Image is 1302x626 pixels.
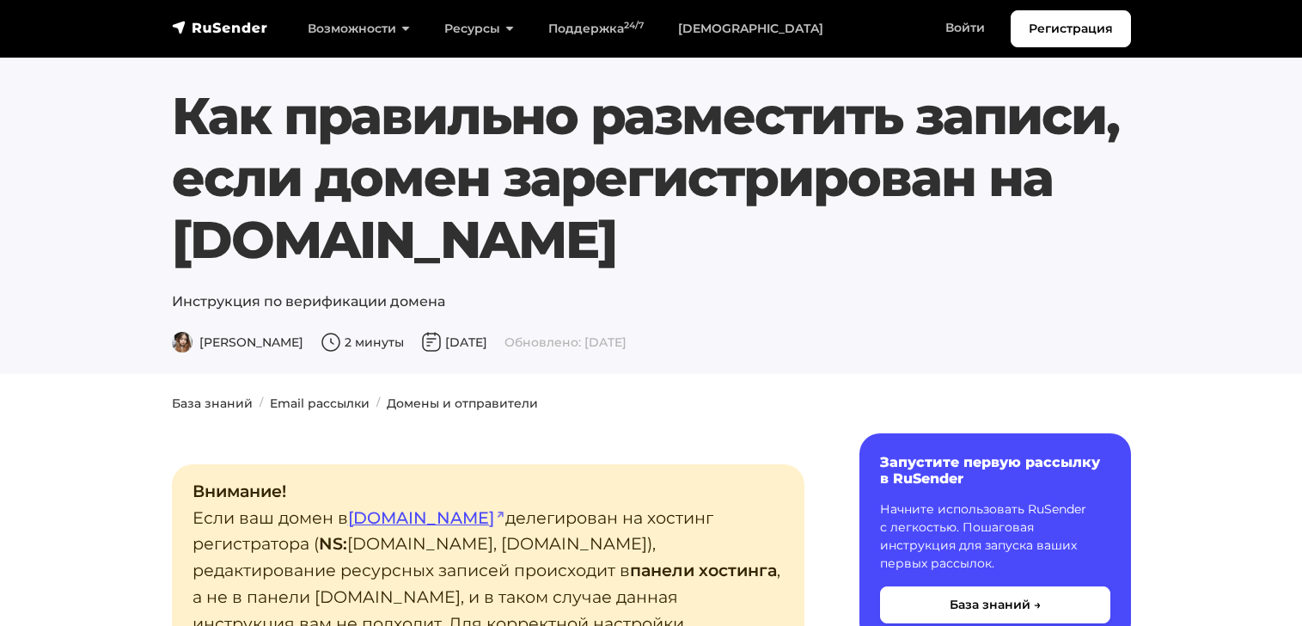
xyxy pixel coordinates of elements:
[348,507,505,528] a: [DOMAIN_NAME]
[880,454,1110,487] h6: Запустите первую рассылку в RuSender
[270,396,370,411] a: Email рассылки
[421,334,487,350] span: [DATE]
[624,20,644,31] sup: 24/7
[421,332,442,353] img: Дата публикации
[321,332,341,353] img: Время чтения
[172,396,253,411] a: База знаний
[928,10,1002,46] a: Войти
[504,334,627,350] span: Обновлено: [DATE]
[162,395,1141,413] nav: breadcrumb
[290,11,427,46] a: Возможности
[661,11,840,46] a: [DEMOGRAPHIC_DATA]
[387,396,538,411] a: Домены и отправители
[531,11,661,46] a: Поддержка24/7
[880,500,1110,573] p: Начните использовать RuSender с легкостью. Пошаговая инструкция для запуска ваших первых рассылок.
[319,533,347,554] strong: NS:
[172,19,268,36] img: RuSender
[427,11,531,46] a: Ресурсы
[1011,10,1131,47] a: Регистрация
[630,560,777,580] strong: панели хостинга
[321,334,404,350] span: 2 минуты
[172,292,1131,312] p: Инструкция по верификации домена
[193,481,286,501] strong: Внимание!
[172,85,1131,271] h1: Как правильно разместить записи, если домен зарегистрирован на [DOMAIN_NAME]
[172,334,303,350] span: [PERSON_NAME]
[880,586,1110,623] button: База знаний →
